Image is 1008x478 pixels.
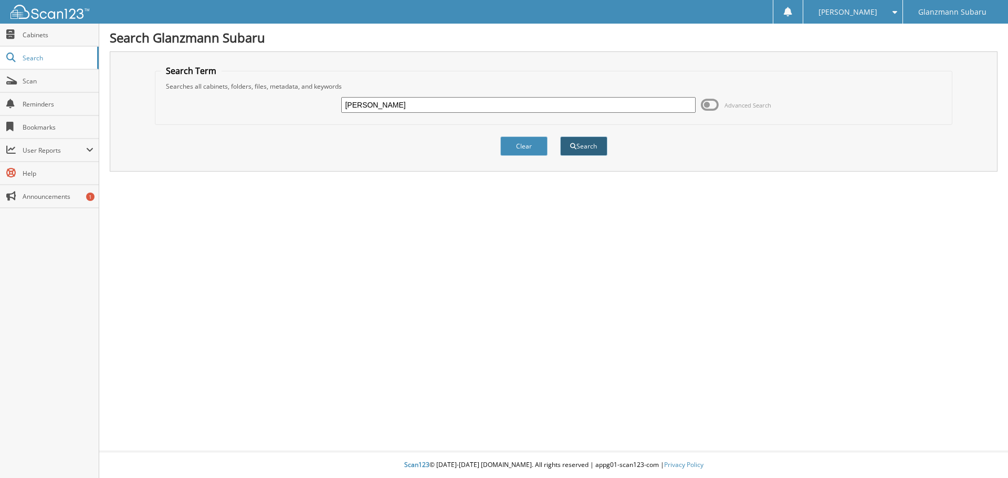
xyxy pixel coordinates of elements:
[664,460,703,469] a: Privacy Policy
[99,452,1008,478] div: © [DATE]-[DATE] [DOMAIN_NAME]. All rights reserved | appg01-scan123-com |
[23,146,86,155] span: User Reports
[404,460,429,469] span: Scan123
[23,77,93,86] span: Scan
[818,9,877,15] span: [PERSON_NAME]
[23,169,93,178] span: Help
[23,54,92,62] span: Search
[500,136,548,156] button: Clear
[23,123,93,132] span: Bookmarks
[110,29,997,46] h1: Search Glanzmann Subaru
[23,192,93,201] span: Announcements
[918,9,986,15] span: Glanzmann Subaru
[23,30,93,39] span: Cabinets
[161,82,947,91] div: Searches all cabinets, folders, files, metadata, and keywords
[23,100,93,109] span: Reminders
[724,101,771,109] span: Advanced Search
[10,5,89,19] img: scan123-logo-white.svg
[560,136,607,156] button: Search
[161,65,222,77] legend: Search Term
[86,193,94,201] div: 1
[955,428,1008,478] iframe: Chat Widget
